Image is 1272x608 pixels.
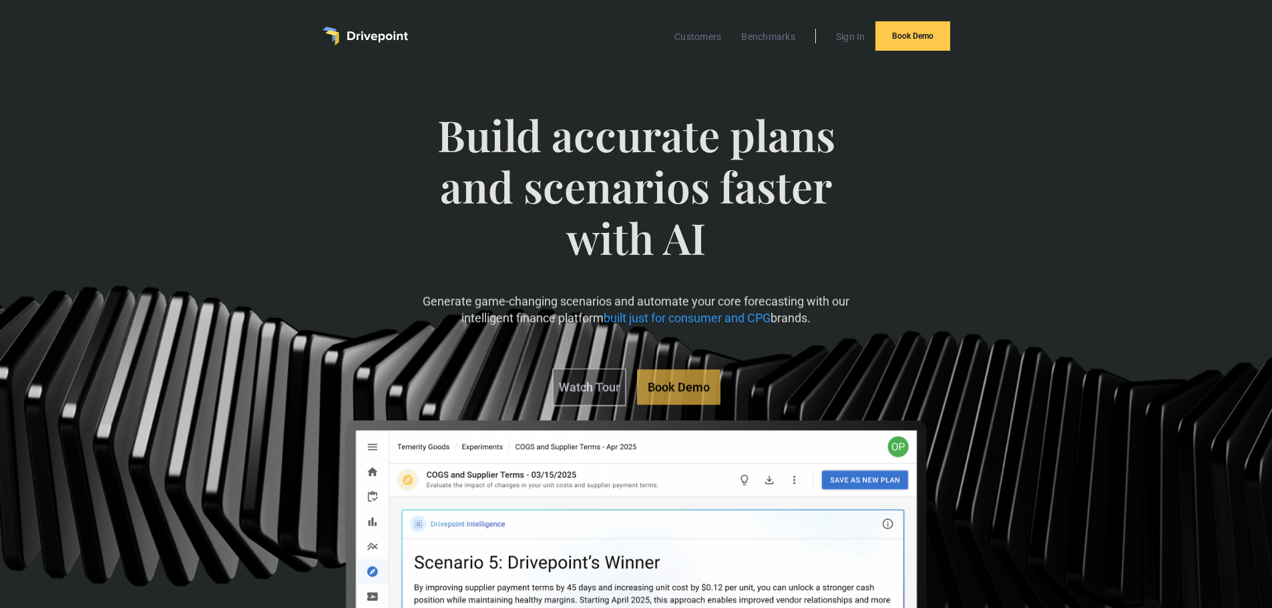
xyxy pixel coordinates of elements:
a: Customers [668,28,728,45]
a: Sign In [829,28,872,45]
a: Book Demo [875,21,950,51]
p: Generate game-changing scenarios and automate your core forecasting with our intelligent finance ... [417,293,855,326]
span: built just for consumer and CPG [604,311,771,325]
a: Book Demo [637,369,720,404]
span: Build accurate plans and scenarios faster with AI [417,109,855,290]
a: Watch Tour [552,368,626,406]
a: home [323,27,408,45]
a: Benchmarks [734,28,802,45]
